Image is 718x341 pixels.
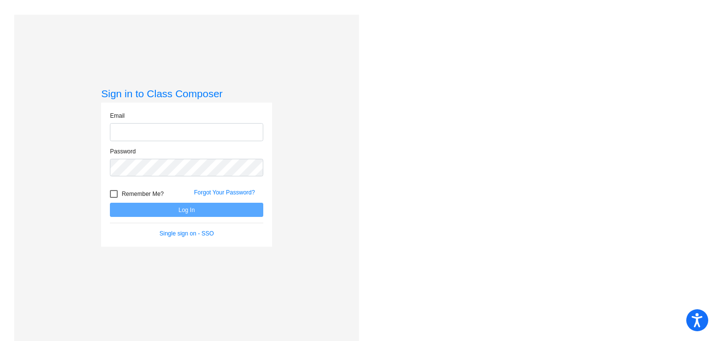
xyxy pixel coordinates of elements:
a: Single sign on - SSO [160,230,214,237]
a: Forgot Your Password? [194,189,255,196]
button: Log In [110,203,263,217]
span: Remember Me? [122,188,164,200]
label: Email [110,111,125,120]
h3: Sign in to Class Composer [101,87,272,100]
label: Password [110,147,136,156]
